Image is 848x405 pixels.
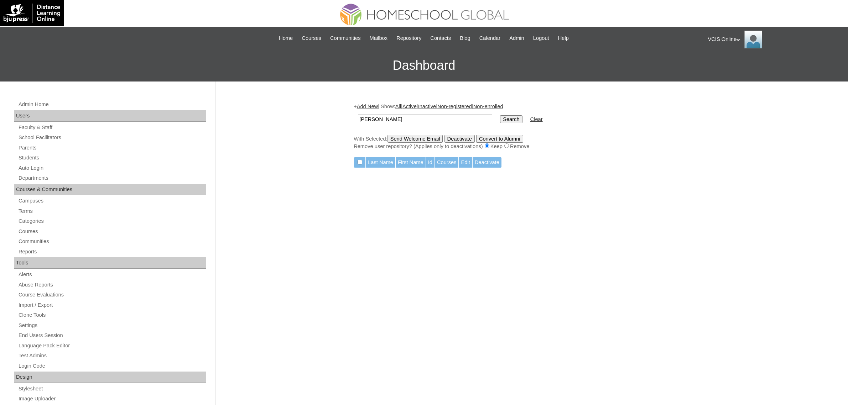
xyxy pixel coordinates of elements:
[437,104,472,109] a: Non-registered
[358,115,492,124] input: Search
[18,133,206,142] a: School Facilitators
[18,280,206,289] a: Abuse Reports
[18,290,206,299] a: Course Evaluations
[327,34,364,42] a: Communities
[473,104,503,109] a: Non-enrolled
[18,153,206,162] a: Students
[18,321,206,330] a: Settings
[393,34,425,42] a: Repository
[479,34,500,42] span: Calendar
[14,184,206,195] div: Courses & Communities
[18,384,206,393] a: Stylesheet
[330,34,361,42] span: Communities
[18,331,206,340] a: End Users Session
[396,157,426,168] td: First Name
[275,34,296,42] a: Home
[427,34,454,42] a: Contacts
[366,157,395,168] td: Last Name
[354,135,706,150] div: With Selected:
[459,157,472,168] td: Edit
[18,394,206,403] a: Image Uploader
[530,34,553,42] a: Logout
[476,34,504,42] a: Calendar
[18,341,206,350] a: Language Pack Editor
[18,311,206,320] a: Clone Tools
[460,34,470,42] span: Blog
[456,34,474,42] a: Blog
[506,34,528,42] a: Admin
[402,104,417,109] a: Active
[18,301,206,310] a: Import / Export
[14,110,206,122] div: Users
[279,34,293,42] span: Home
[18,174,206,183] a: Departments
[18,270,206,279] a: Alerts
[473,157,501,168] td: Deactivate
[18,227,206,236] a: Courses
[533,34,549,42] span: Logout
[14,257,206,269] div: Tools
[4,49,844,81] h3: Dashboard
[18,217,206,226] a: Categories
[18,100,206,109] a: Admin Home
[418,104,436,109] a: Inactive
[18,164,206,173] a: Auto Login
[18,123,206,132] a: Faculty & Staff
[18,351,206,360] a: Test Admins
[476,135,523,143] input: Convert to Alumni
[387,135,443,143] input: Send Welcome Email
[354,103,706,150] div: + | Show: | | | |
[18,207,206,216] a: Terms
[430,34,451,42] span: Contacts
[395,104,401,109] a: All
[14,372,206,383] div: Design
[500,115,522,123] input: Search
[357,104,378,109] a: Add New
[708,31,841,48] div: VCIS Online
[444,135,475,143] input: Deactivate
[555,34,572,42] a: Help
[18,362,206,370] a: Login Code
[18,247,206,256] a: Reports
[298,34,325,42] a: Courses
[366,34,391,42] a: Mailbox
[354,143,706,150] div: Remove user repository? (Applies only to deactivations) Keep Remove
[530,116,543,122] a: Clear
[426,157,435,168] td: Id
[302,34,321,42] span: Courses
[370,34,388,42] span: Mailbox
[18,196,206,205] a: Campuses
[558,34,569,42] span: Help
[744,31,762,48] img: VCIS Online Admin
[435,157,459,168] td: Courses
[396,34,421,42] span: Repository
[4,4,60,23] img: logo-white.png
[18,143,206,152] a: Parents
[18,237,206,246] a: Communities
[509,34,524,42] span: Admin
